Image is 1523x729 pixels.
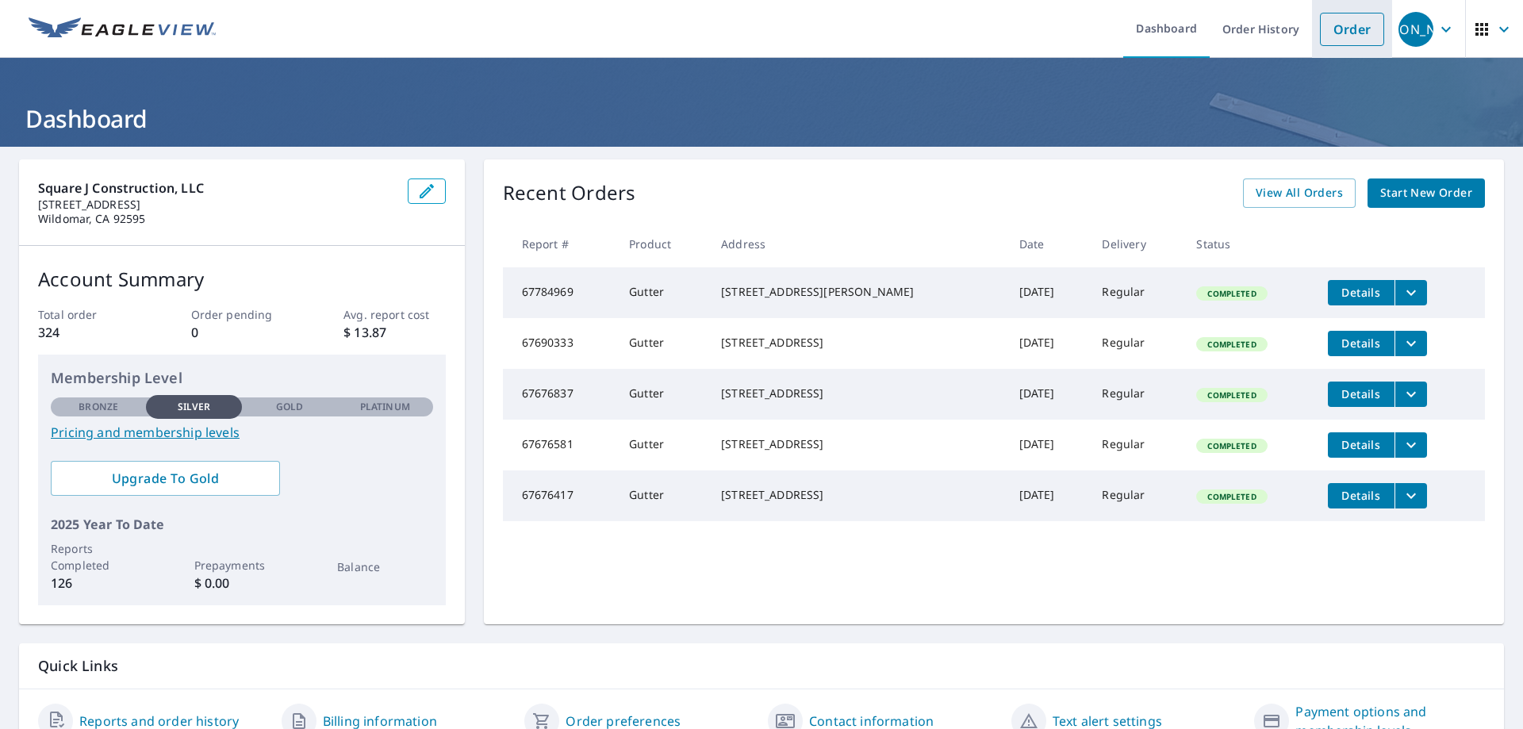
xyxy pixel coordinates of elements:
[343,323,445,342] p: $ 13.87
[1328,432,1394,458] button: detailsBtn-67676581
[616,318,708,369] td: Gutter
[721,386,994,401] div: [STREET_ADDRESS]
[178,400,211,414] p: Silver
[1394,382,1427,407] button: filesDropdownBtn-67676837
[1398,12,1433,47] div: [PERSON_NAME]
[1007,420,1090,470] td: [DATE]
[721,284,994,300] div: [STREET_ADDRESS][PERSON_NAME]
[276,400,303,414] p: Gold
[1183,221,1315,267] th: Status
[1089,420,1183,470] td: Regular
[721,335,994,351] div: [STREET_ADDRESS]
[1337,336,1385,351] span: Details
[616,221,708,267] th: Product
[1089,221,1183,267] th: Delivery
[1394,331,1427,356] button: filesDropdownBtn-67690333
[1368,178,1485,208] a: Start New Order
[194,574,290,593] p: $ 0.00
[194,557,290,574] p: Prepayments
[38,306,140,323] p: Total order
[1337,488,1385,503] span: Details
[51,515,433,534] p: 2025 Year To Date
[1337,437,1385,452] span: Details
[1007,470,1090,521] td: [DATE]
[191,306,293,323] p: Order pending
[1337,285,1385,300] span: Details
[1198,491,1265,502] span: Completed
[51,540,146,574] p: Reports Completed
[51,423,433,442] a: Pricing and membership levels
[38,265,446,294] p: Account Summary
[38,212,395,226] p: Wildomar, CA 92595
[1337,386,1385,401] span: Details
[38,178,395,198] p: Square J Construction, LLC
[1089,369,1183,420] td: Regular
[616,267,708,318] td: Gutter
[1380,183,1472,203] span: Start New Order
[503,470,616,521] td: 67676417
[616,369,708,420] td: Gutter
[1198,339,1265,350] span: Completed
[503,221,616,267] th: Report #
[29,17,216,41] img: EV Logo
[1328,331,1394,356] button: detailsBtn-67690333
[337,558,432,575] p: Balance
[503,369,616,420] td: 67676837
[503,267,616,318] td: 67784969
[721,487,994,503] div: [STREET_ADDRESS]
[1328,483,1394,508] button: detailsBtn-67676417
[51,574,146,593] p: 126
[38,198,395,212] p: [STREET_ADDRESS]
[616,420,708,470] td: Gutter
[1320,13,1384,46] a: Order
[503,178,636,208] p: Recent Orders
[1328,280,1394,305] button: detailsBtn-67784969
[1089,470,1183,521] td: Regular
[1256,183,1343,203] span: View All Orders
[1007,267,1090,318] td: [DATE]
[503,318,616,369] td: 67690333
[51,367,433,389] p: Membership Level
[1089,267,1183,318] td: Regular
[1394,280,1427,305] button: filesDropdownBtn-67784969
[63,470,267,487] span: Upgrade To Gold
[616,470,708,521] td: Gutter
[1198,440,1265,451] span: Completed
[1007,369,1090,420] td: [DATE]
[708,221,1007,267] th: Address
[38,656,1485,676] p: Quick Links
[38,323,140,342] p: 324
[1007,221,1090,267] th: Date
[191,323,293,342] p: 0
[360,400,410,414] p: Platinum
[1089,318,1183,369] td: Regular
[343,306,445,323] p: Avg. report cost
[1198,389,1265,401] span: Completed
[721,436,994,452] div: [STREET_ADDRESS]
[1243,178,1356,208] a: View All Orders
[503,420,616,470] td: 67676581
[1198,288,1265,299] span: Completed
[51,461,280,496] a: Upgrade To Gold
[79,400,118,414] p: Bronze
[19,102,1504,135] h1: Dashboard
[1394,432,1427,458] button: filesDropdownBtn-67676581
[1328,382,1394,407] button: detailsBtn-67676837
[1394,483,1427,508] button: filesDropdownBtn-67676417
[1007,318,1090,369] td: [DATE]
